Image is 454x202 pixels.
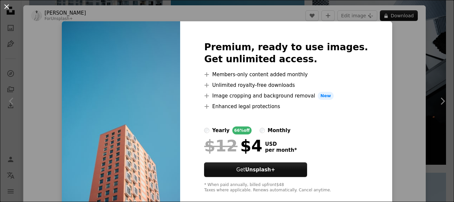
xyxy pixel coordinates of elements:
span: New [318,92,334,100]
div: $4 [204,137,262,154]
input: yearly66%off [204,128,209,133]
div: * When paid annually, billed upfront $48 Taxes where applicable. Renews automatically. Cancel any... [204,182,368,193]
div: yearly [212,126,229,134]
h2: Premium, ready to use images. Get unlimited access. [204,41,368,65]
span: USD [265,141,297,147]
input: monthly [260,128,265,133]
li: Unlimited royalty-free downloads [204,81,368,89]
div: monthly [268,126,290,134]
li: Image cropping and background removal [204,92,368,100]
li: Enhanced legal protections [204,102,368,110]
div: 66% off [232,126,252,134]
span: per month * [265,147,297,153]
button: GetUnsplash+ [204,162,307,177]
span: $12 [204,137,237,154]
strong: Unsplash+ [245,167,275,173]
li: Members-only content added monthly [204,71,368,79]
